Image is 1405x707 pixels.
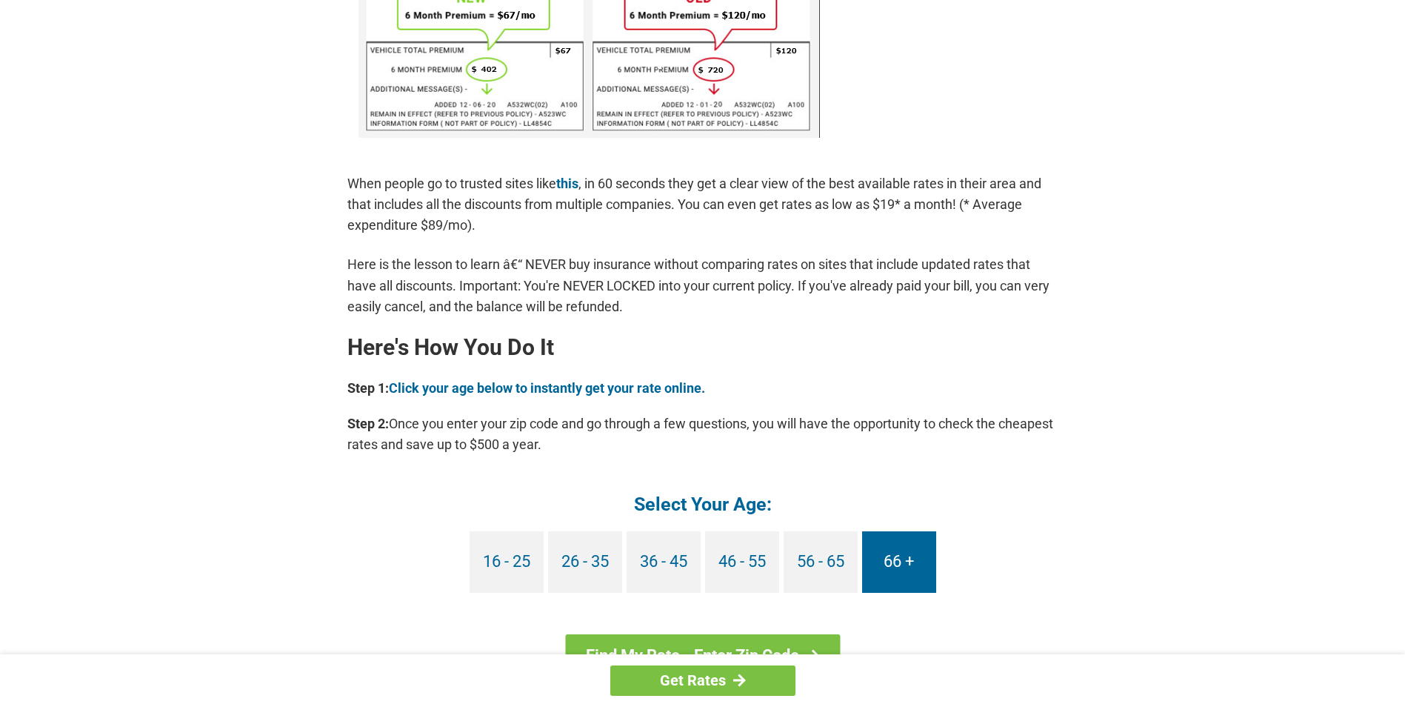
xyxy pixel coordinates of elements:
a: 26 - 35 [548,531,622,593]
a: 16 - 25 [470,531,544,593]
a: 36 - 45 [627,531,701,593]
a: this [556,176,578,191]
p: Here is the lesson to learn â€“ NEVER buy insurance without comparing rates on sites that include... [347,254,1058,316]
b: Step 1: [347,380,389,396]
h2: Here's How You Do It [347,336,1058,359]
a: 56 - 65 [784,531,858,593]
h4: Select Your Age: [347,492,1058,517]
p: When people go to trusted sites like , in 60 seconds they get a clear view of the best available ... [347,173,1058,236]
a: 46 - 55 [705,531,779,593]
a: Find My Rate - Enter Zip Code [565,634,840,677]
a: Get Rates [610,665,795,696]
p: Once you enter your zip code and go through a few questions, you will have the opportunity to che... [347,414,1058,455]
b: Step 2: [347,416,389,431]
a: 66 + [862,531,936,593]
a: Click your age below to instantly get your rate online. [389,380,705,396]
